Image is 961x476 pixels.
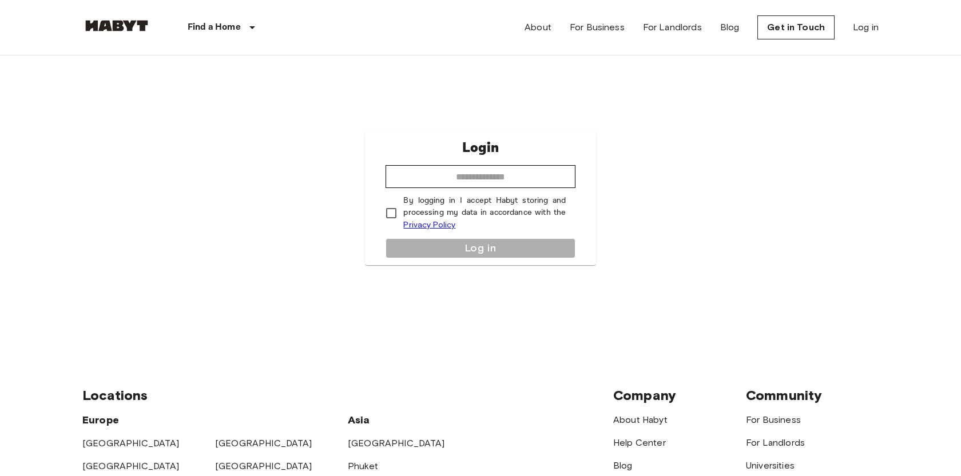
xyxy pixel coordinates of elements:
[403,220,455,230] a: Privacy Policy
[82,414,119,426] span: Europe
[613,437,666,448] a: Help Center
[82,438,180,449] a: [GEOGRAPHIC_DATA]
[348,461,378,471] a: Phuket
[462,138,499,158] p: Login
[746,387,822,403] span: Community
[188,21,241,34] p: Find a Home
[853,21,879,34] a: Log in
[215,438,312,449] a: [GEOGRAPHIC_DATA]
[215,461,312,471] a: [GEOGRAPHIC_DATA]
[525,21,551,34] a: About
[613,387,676,403] span: Company
[746,414,801,425] a: For Business
[82,20,151,31] img: Habyt
[82,387,148,403] span: Locations
[746,437,805,448] a: For Landlords
[613,414,668,425] a: About Habyt
[613,460,633,471] a: Blog
[82,461,180,471] a: [GEOGRAPHIC_DATA]
[348,414,370,426] span: Asia
[643,21,702,34] a: For Landlords
[348,438,445,449] a: [GEOGRAPHIC_DATA]
[403,195,566,231] p: By logging in I accept Habyt storing and processing my data in accordance with the
[570,21,625,34] a: For Business
[757,15,835,39] a: Get in Touch
[720,21,740,34] a: Blog
[746,460,795,471] a: Universities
